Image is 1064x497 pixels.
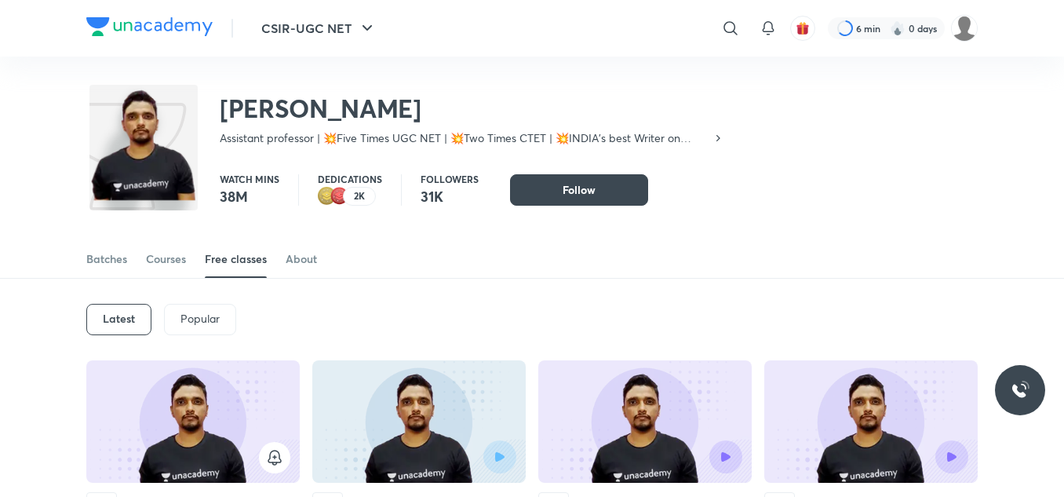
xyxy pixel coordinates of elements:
[220,187,279,206] p: 38M
[180,312,220,325] p: Popular
[220,93,724,124] h2: [PERSON_NAME]
[790,16,815,41] button: avatar
[86,240,127,278] a: Batches
[951,15,978,42] img: roshni
[1011,381,1029,400] img: ttu
[318,174,382,184] p: Dedications
[796,21,810,35] img: avatar
[86,251,127,267] div: Batches
[146,240,186,278] a: Courses
[330,187,349,206] img: educator badge1
[354,191,365,202] p: 2K
[421,187,479,206] p: 31K
[890,20,905,36] img: streak
[205,251,267,267] div: Free classes
[510,174,648,206] button: Follow
[103,312,135,325] h6: Latest
[220,130,712,146] p: Assistant professor | 💥Five Times UGC NET | 💥Two Times CTET | 💥INDIA's best Writer on quora in Ne...
[563,182,596,198] span: Follow
[421,174,479,184] p: Followers
[220,174,279,184] p: Watch mins
[286,251,317,267] div: About
[286,240,317,278] a: About
[252,13,386,44] button: CSIR-UGC NET
[146,251,186,267] div: Courses
[205,240,267,278] a: Free classes
[86,17,213,36] img: Company Logo
[86,17,213,40] a: Company Logo
[318,187,337,206] img: educator badge2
